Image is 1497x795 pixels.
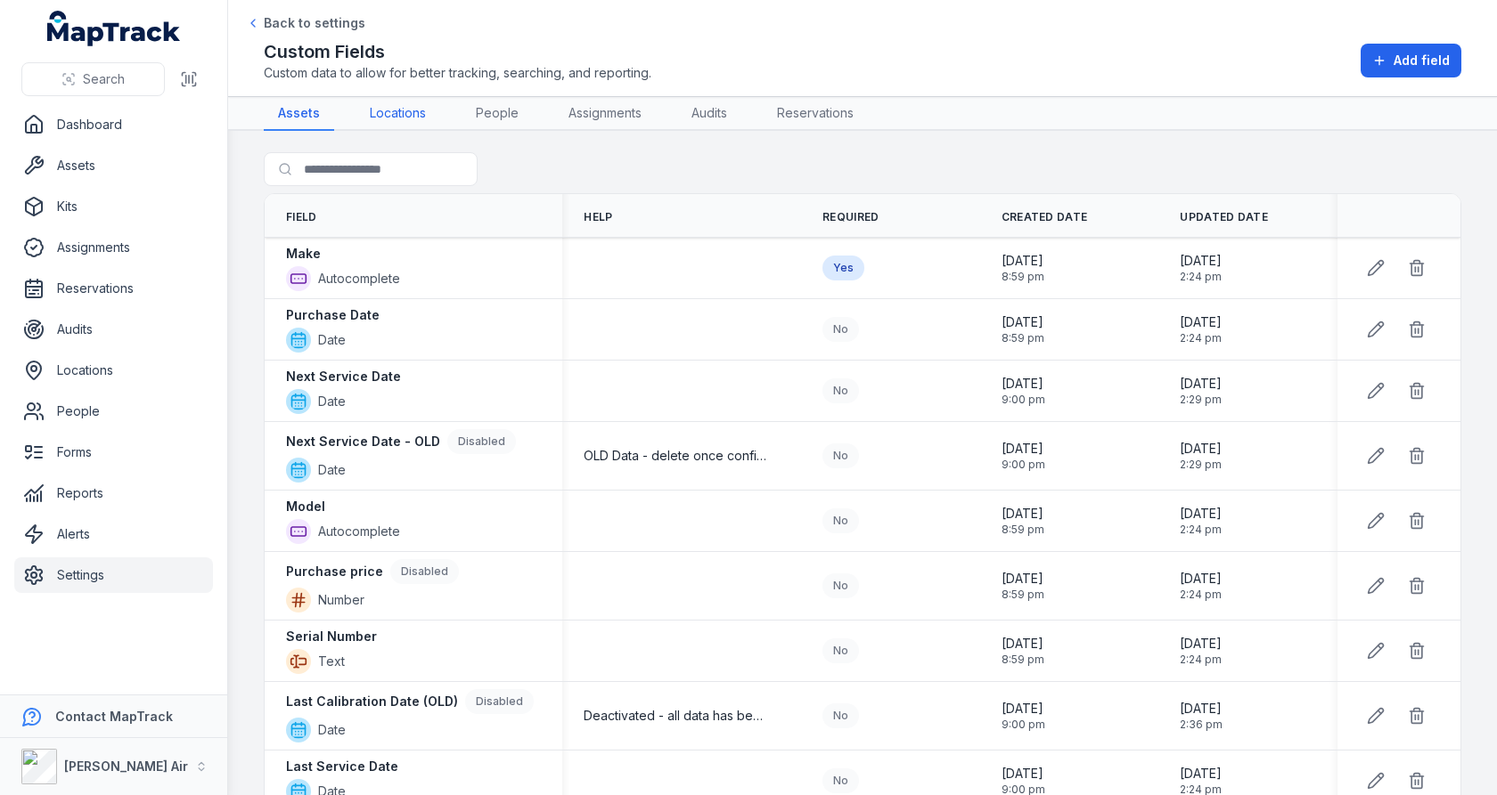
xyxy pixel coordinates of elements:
[318,393,346,410] span: Date
[822,508,859,533] div: No
[1002,765,1045,783] span: [DATE]
[1002,718,1045,732] span: 9:00 pm
[14,516,213,552] a: Alerts
[14,107,213,142] a: Dashboard
[264,39,651,64] h2: Custom Fields
[318,721,346,739] span: Date
[822,638,859,663] div: No
[1180,210,1268,224] span: Updated Date
[14,271,213,306] a: Reservations
[1002,313,1044,345] time: 11/11/2024, 8:59:37 pm
[286,563,383,580] strong: Purchase price
[1002,252,1044,284] time: 11/11/2024, 8:59:15 pm
[1180,331,1222,345] span: 2:24 pm
[1002,505,1044,537] time: 11/11/2024, 8:59:21 pm
[677,97,741,131] a: Audits
[286,758,398,775] strong: Last Service Date
[1002,588,1044,602] span: 8:59 pm
[1002,313,1044,331] span: [DATE]
[1180,375,1222,393] span: [DATE]
[264,97,334,131] a: Assets
[763,97,868,131] a: Reservations
[1002,393,1045,407] span: 9:00 pm
[1180,765,1222,783] span: [DATE]
[822,378,859,403] div: No
[1002,270,1044,284] span: 8:59 pm
[1002,375,1045,393] span: [DATE]
[822,317,859,342] div: No
[822,703,859,728] div: No
[584,210,612,224] span: Help
[1002,458,1045,472] span: 9:00 pm
[264,14,365,32] span: Back to settings
[1002,375,1045,407] time: 11/11/2024, 9:00:10 pm
[1180,653,1222,667] span: 2:24 pm
[1180,588,1222,602] span: 2:24 pm
[286,306,380,324] strong: Purchase Date
[1002,635,1044,653] span: [DATE]
[822,573,859,598] div: No
[1180,700,1223,718] span: [DATE]
[14,393,213,429] a: People
[286,245,321,263] strong: Make
[55,709,173,724] strong: Contact MapTrack
[822,210,879,224] span: Required
[83,70,125,88] span: Search
[1002,252,1044,270] span: [DATE]
[1002,700,1045,732] time: 11/11/2024, 9:00:03 pm
[1180,440,1222,472] time: 29/01/2025, 2:29:30 pm
[1002,570,1044,588] span: [DATE]
[1002,635,1044,667] time: 11/11/2024, 8:59:28 pm
[1180,700,1223,732] time: 29/01/2025, 2:36:00 pm
[1180,458,1222,472] span: 2:29 pm
[1180,570,1222,588] span: [DATE]
[1002,505,1044,523] span: [DATE]
[1002,440,1045,458] span: [DATE]
[822,768,859,793] div: No
[1180,523,1222,537] span: 2:24 pm
[1180,375,1222,407] time: 29/01/2025, 2:29:47 pm
[318,653,345,670] span: Text
[1180,270,1222,284] span: 2:24 pm
[64,758,188,774] strong: [PERSON_NAME] Air
[390,559,459,584] div: Disabled
[554,97,656,131] a: Assignments
[1394,52,1450,69] span: Add field
[1180,440,1222,458] span: [DATE]
[462,97,533,131] a: People
[1180,635,1222,667] time: 29/01/2025, 2:24:12 pm
[1180,393,1222,407] span: 2:29 pm
[286,693,458,710] strong: Last Calibration Date (OLD)
[1180,718,1223,732] span: 2:36 pm
[1002,440,1045,472] time: 11/11/2024, 9:00:32 pm
[14,557,213,593] a: Settings
[14,189,213,224] a: Kits
[1180,252,1222,270] span: [DATE]
[356,97,440,131] a: Locations
[465,689,534,714] div: Disabled
[318,270,400,288] span: Autocomplete
[1180,570,1222,602] time: 29/01/2025, 2:24:12 pm
[286,210,317,224] span: Field
[14,475,213,511] a: Reports
[286,368,401,385] strong: Next Service Date
[1180,505,1222,523] span: [DATE]
[584,707,769,725] span: Deactivated - all data has been copied to the "Last Service Date". Please delete when confirmed
[14,148,213,183] a: Assets
[318,461,346,479] span: Date
[1002,700,1045,718] span: [DATE]
[1002,331,1044,345] span: 8:59 pm
[21,62,165,96] button: Search
[584,447,769,465] span: OLD Data - delete once confirmed this is no longer needed
[1180,313,1222,345] time: 29/01/2025, 2:24:09 pm
[47,11,181,46] a: MapTrack
[1002,523,1044,537] span: 8:59 pm
[1180,252,1222,284] time: 29/01/2025, 2:24:09 pm
[264,64,651,82] span: Custom data to allow for better tracking, searching, and reporting.
[1002,570,1044,602] time: 11/11/2024, 8:59:54 pm
[286,628,377,645] strong: Serial Number
[286,433,440,450] strong: Next Service Date - OLD
[1180,635,1222,653] span: [DATE]
[1180,313,1222,331] span: [DATE]
[318,331,346,349] span: Date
